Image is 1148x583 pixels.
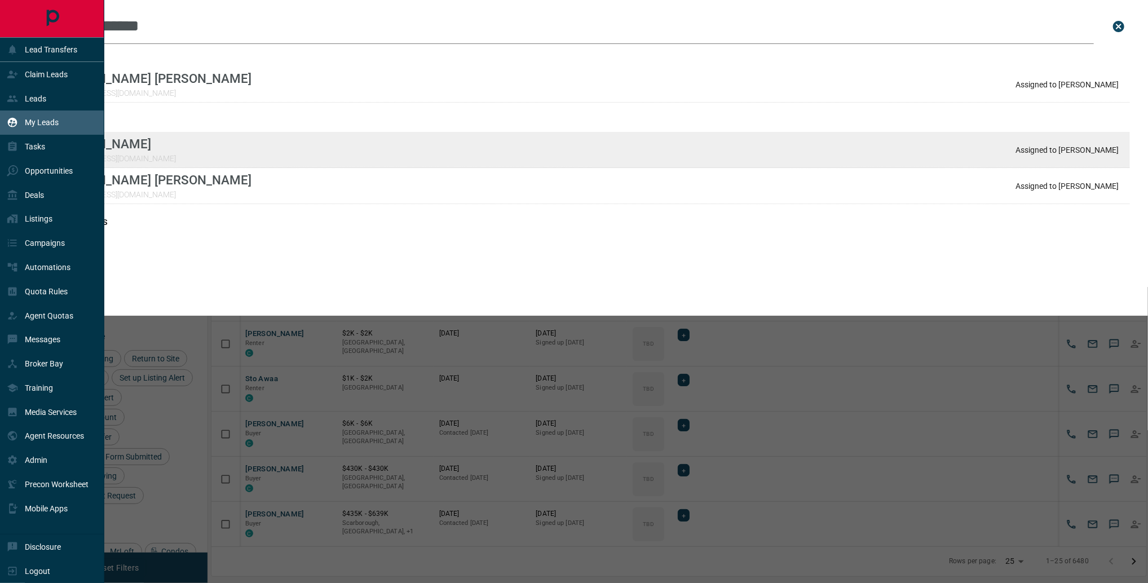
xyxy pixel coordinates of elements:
[54,173,251,187] p: [PERSON_NAME] [PERSON_NAME]
[1015,80,1119,89] p: Assigned to [PERSON_NAME]
[43,116,1130,125] h3: email matches
[54,190,251,199] p: [EMAIL_ADDRESS][DOMAIN_NAME]
[1015,145,1119,154] p: Assigned to [PERSON_NAME]
[43,266,1130,275] h3: id matches
[54,89,251,98] p: [EMAIL_ADDRESS][DOMAIN_NAME]
[54,136,176,151] p: [PERSON_NAME]
[43,51,1130,60] h3: name matches
[54,71,251,86] p: [PERSON_NAME] [PERSON_NAME]
[1015,182,1119,191] p: Assigned to [PERSON_NAME]
[54,154,176,163] p: [EMAIL_ADDRESS][DOMAIN_NAME]
[1107,15,1130,38] button: close search bar
[43,218,1130,227] h3: phone matches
